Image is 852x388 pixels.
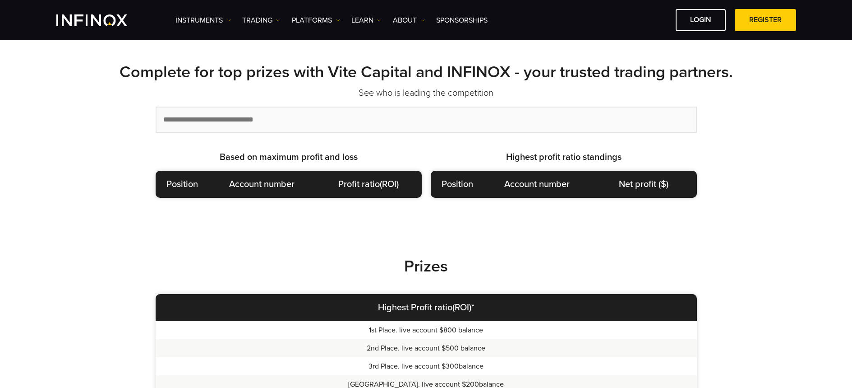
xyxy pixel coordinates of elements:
[436,15,488,26] a: SPONSORSHIPS
[506,152,622,163] strong: Highest profit ratio standings
[209,171,315,198] th: Account number
[393,15,425,26] a: ABOUT
[368,362,484,371] span: 3rd Place. live account $300balance
[220,152,358,163] strong: Based on maximum profit and loss
[315,171,422,198] th: Profit ratio(ROI)
[369,326,483,335] span: 1st Place. live account $800 balance
[56,14,148,26] a: INFINOX Logo
[484,171,590,198] th: Account number
[404,257,448,276] strong: Prizes
[590,171,697,198] th: Net profit ($)
[431,171,484,198] th: Position
[735,9,796,31] a: REGISTER
[378,302,474,313] span: Highest Profit ratio(ROI)*
[156,171,209,198] th: Position
[367,344,485,353] span: 2nd Place. live account $500 balance
[351,15,382,26] a: Learn
[111,87,742,99] p: See who is leading the competition
[676,9,726,31] a: LOGIN
[242,15,281,26] a: TRADING
[120,62,733,82] strong: Complete for top prizes with Vite Capital and INFINOX - your trusted trading partners.
[292,15,340,26] a: PLATFORMS
[175,15,231,26] a: Instruments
